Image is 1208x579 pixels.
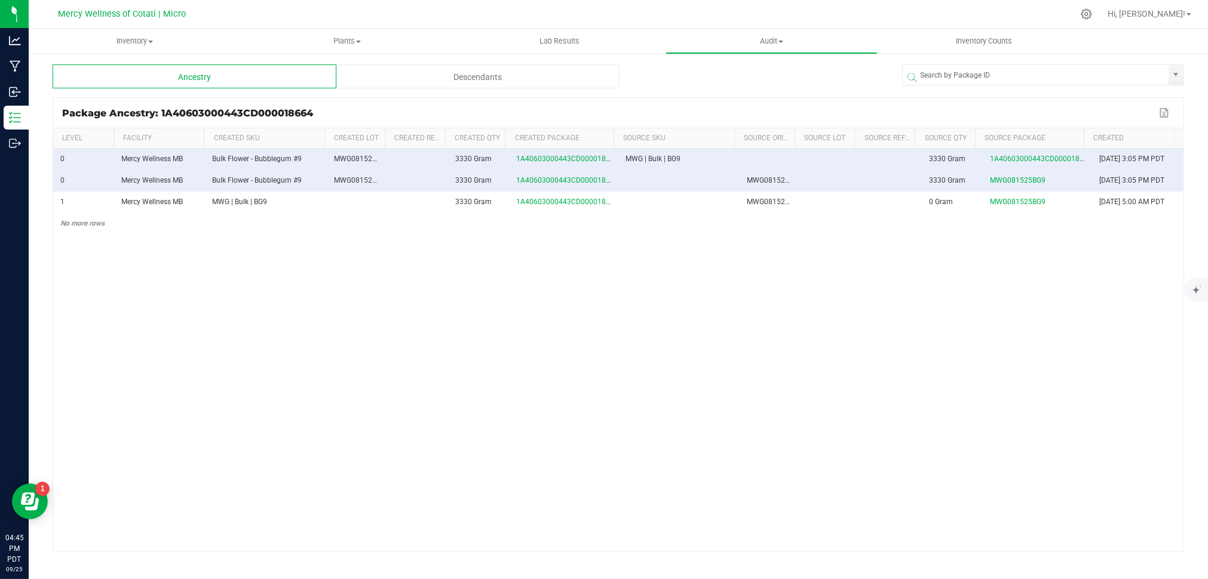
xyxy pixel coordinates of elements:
span: MWG081525BG9 [990,198,1045,206]
span: Inventory Counts [940,36,1028,47]
span: 3330 Gram [455,198,492,206]
input: Search by Package ID [903,64,1169,86]
th: Created Ref Field [385,128,445,149]
th: Created Lot [324,128,385,149]
span: [DATE] 3:05 PM PDT [1099,176,1164,184]
span: 3330 Gram [930,155,966,163]
a: Lab Results [453,29,666,54]
iframe: Resource center [12,483,48,519]
a: Audit [666,29,878,54]
th: Source Qty [915,128,975,149]
div: Ancestry [53,64,336,88]
span: Inventory [29,36,241,47]
span: 3330 Gram [930,176,966,184]
span: 0 [60,176,65,184]
span: 0 [60,155,65,163]
span: Mercy Wellness MB [121,176,183,184]
span: 1A40603000443CD000018496 [990,155,1092,163]
span: 1A40603000443CD000018496 [516,198,618,206]
span: Mercy Wellness MB [121,198,183,206]
inline-svg: Inventory [9,112,21,124]
th: Source Origin Harvests [734,128,795,149]
span: 0 Gram [930,198,953,206]
iframe: Resource center unread badge [35,482,50,496]
a: Inventory [29,29,241,54]
span: [DATE] 3:05 PM PDT [1099,155,1164,163]
a: Plants [241,29,453,54]
span: MWG081525BG9 [747,198,802,206]
span: MWG081525BG9 [747,176,802,184]
span: 3330 Gram [455,155,492,163]
inline-svg: Manufacturing [9,60,21,72]
div: Package Ancestry: 1A40603000443CD000018664 [62,107,1157,119]
span: Bulk Flower - Bubblegum #9 [212,155,302,163]
span: No more rows [60,219,105,227]
span: Audit [666,36,877,47]
span: [DATE] 5:00 AM PDT [1099,198,1164,206]
span: MWG | Bulk | BG9 [212,198,267,206]
th: Facility [114,128,204,149]
p: 09/25 [5,565,23,574]
span: Plants [241,36,452,47]
th: Created Package [505,128,614,149]
a: Inventory Counts [878,29,1090,54]
span: 3330 Gram [455,176,492,184]
th: Created [1084,128,1174,149]
span: 1 [60,198,65,206]
inline-svg: Analytics [9,35,21,47]
div: Manage settings [1079,8,1094,20]
span: 1A40603000443CD000018664 [516,176,618,184]
span: MWG081525BG9 [990,176,1045,184]
span: Bulk Flower - Bubblegum #9 [212,176,302,184]
th: Created Qty [445,128,505,149]
span: MWG081525BG9 [334,176,390,184]
th: Source Ref Field [854,128,915,149]
inline-svg: Outbound [9,137,21,149]
th: Source Package [975,128,1084,149]
p: 04:45 PM PDT [5,532,23,565]
span: 1A40603000443CD000018664 [516,155,618,163]
th: Created SKU [204,128,324,149]
div: Descendants [336,64,620,88]
span: Lab Results [523,36,596,47]
th: Source SKU [614,128,734,149]
th: Level [53,128,114,149]
span: MWG081525BG9 [334,155,390,163]
span: MWG | Bulk | BG9 [626,155,680,163]
span: Hi, [PERSON_NAME]! [1108,9,1185,19]
inline-svg: Inbound [9,86,21,98]
button: Export to Excel [1157,105,1175,121]
span: Mercy Wellness of Cotati | Micro [58,9,186,19]
th: Source Lot [795,128,855,149]
span: Mercy Wellness MB [121,155,183,163]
